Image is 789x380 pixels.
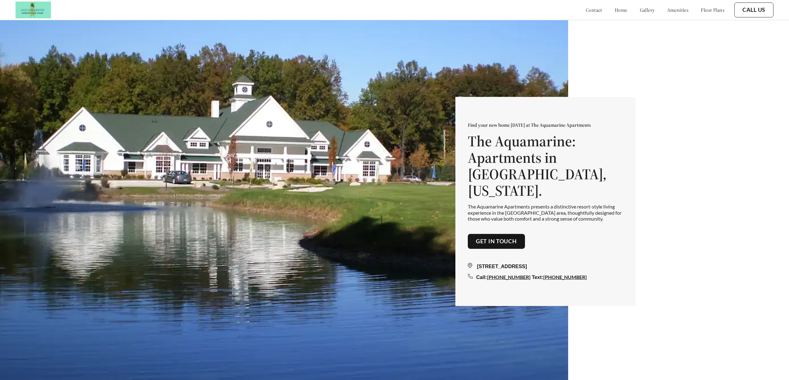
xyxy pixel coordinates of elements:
p: Find your new home [DATE] at The Aquamarine Apartments [468,122,623,128]
a: [PHONE_NUMBER] [543,274,587,280]
p: The Aquamarine Apartments presents a distinctive resort-style living experience in the [GEOGRAPHI... [468,204,623,222]
button: Get in touch [468,234,525,249]
a: [PHONE_NUMBER] [487,274,531,280]
a: contact [586,7,602,13]
a: Call Us [742,7,765,13]
a: home [615,7,627,13]
a: floor plans [701,7,724,13]
a: gallery [640,7,655,13]
span: Call: [476,274,487,280]
button: Call Us [734,2,773,17]
h1: The Aquamarine: Apartments in [GEOGRAPHIC_DATA], [US_STATE]. [468,133,623,199]
a: amenities [667,7,689,13]
div: [STREET_ADDRESS] [468,263,623,270]
span: Text: [532,274,543,280]
a: Get in touch [476,238,517,245]
img: Screen-Shot-2019-02-28-at-2.25.13-PM.png [16,2,51,18]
